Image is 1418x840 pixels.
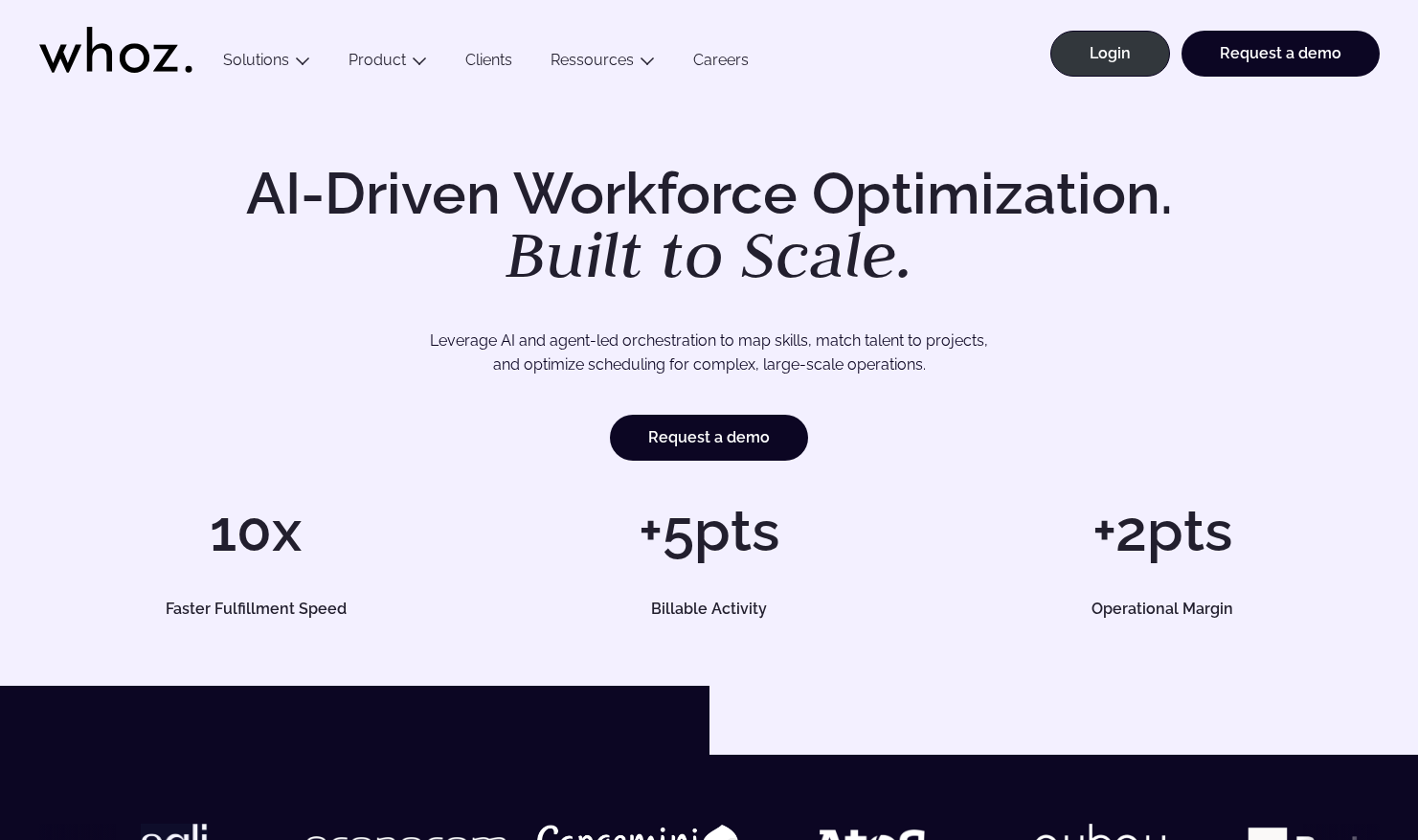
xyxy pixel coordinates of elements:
[945,502,1379,559] h1: +2pts
[506,212,913,296] em: Built to Scale.
[106,329,1313,377] p: Leverage AI and agent-led orchestration to map skills, match talent to projects, and optimize sch...
[492,502,926,559] h1: +5pts
[219,165,1200,287] h1: AI-Driven Workforce Optimization.
[1050,31,1170,77] a: Login
[967,602,1358,617] h5: Operational Margin
[551,51,634,69] a: Ressources
[349,51,406,69] a: Product
[514,602,905,617] h5: Billable Activity
[674,51,768,77] a: Careers
[531,51,674,77] button: Ressources
[610,415,808,461] a: Request a demo
[204,51,329,77] button: Solutions
[446,51,531,77] a: Clients
[60,602,451,617] h5: Faster Fulfillment Speed
[1182,31,1380,77] a: Request a demo
[39,502,473,559] h1: 10x
[329,51,446,77] button: Product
